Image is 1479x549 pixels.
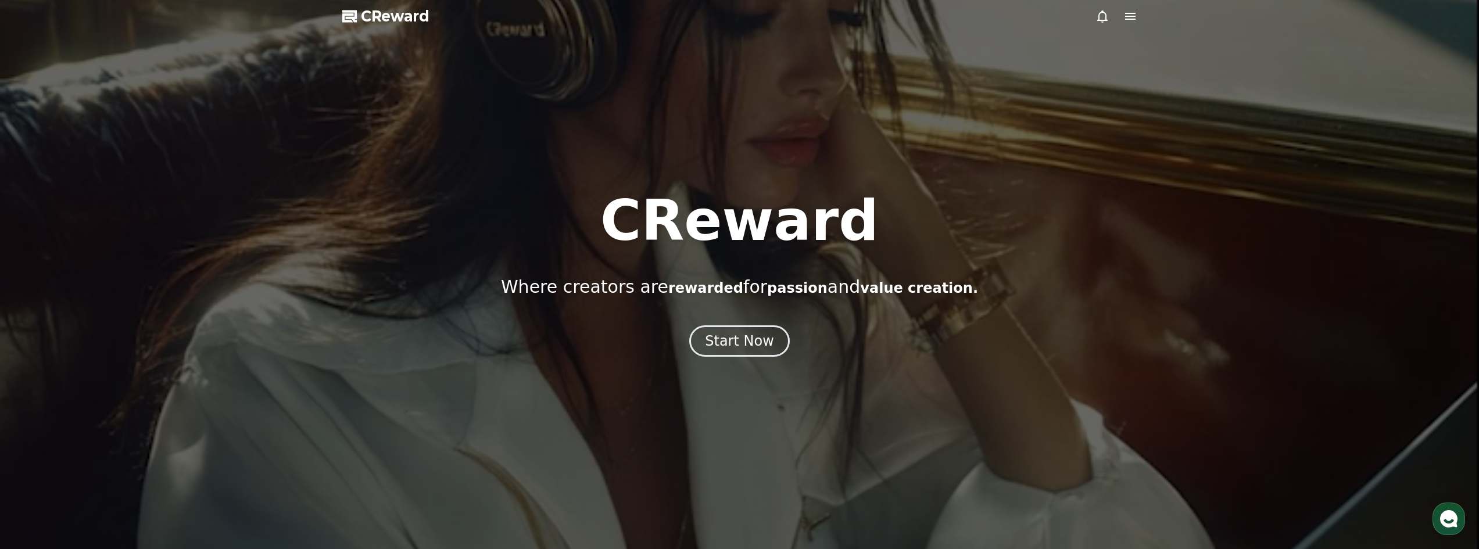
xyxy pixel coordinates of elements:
[860,280,978,296] span: value creation.
[705,332,774,350] div: Start Now
[600,193,879,249] h1: CReward
[342,7,429,26] a: CReward
[689,325,790,357] button: Start Now
[767,280,828,296] span: passion
[361,7,429,26] span: CReward
[689,337,790,348] a: Start Now
[501,277,978,297] p: Where creators are for and
[668,280,743,296] span: rewarded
